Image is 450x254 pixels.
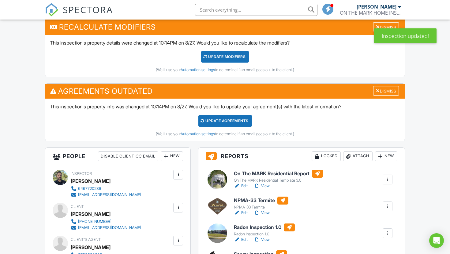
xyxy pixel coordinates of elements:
a: [PERSON_NAME] [71,243,111,252]
h6: Radon Inspection 1.0 [234,223,295,231]
h6: NPMA-33 Termite [234,197,288,205]
h3: Recalculate Modifiers [45,20,405,34]
h3: Reports [198,148,405,165]
h3: Agreements Outdated [45,84,405,99]
a: [EMAIL_ADDRESS][DOMAIN_NAME] [71,192,141,198]
div: NPMA-33 Termite [234,205,288,210]
div: On The MARK Residential Template 3.0 [234,178,323,183]
div: [EMAIL_ADDRESS][DOMAIN_NAME] [78,225,141,230]
div: [PERSON_NAME] [357,4,396,10]
span: Client's Agent [71,237,101,242]
div: Open Intercom Messenger [429,233,444,248]
div: Dismiss [373,22,399,32]
div: New [375,151,397,161]
div: ON THE MARK HOME INSPECTIONS [340,10,401,16]
a: [PHONE_NUMBER] [71,219,141,225]
a: Edit [234,237,248,243]
div: (We'll use your to determine if an email goes out to the client.) [50,67,400,72]
div: (We'll use your to determine if an email goes out to the client.) [50,132,400,136]
div: [PHONE_NUMBER] [78,219,111,224]
a: Radon Inspection 1.0 Radon Inspection 1.0 [234,223,295,237]
a: Automation settings [181,67,215,72]
div: [PERSON_NAME] [71,176,111,186]
a: Edit [234,210,248,216]
div: 6467720289 [78,186,101,191]
h6: On The MARK Residential Report [234,170,323,178]
a: Automation settings [181,132,215,136]
img: The Best Home Inspection Software - Spectora [45,3,58,16]
div: [PERSON_NAME] [71,209,111,219]
a: SPECTORA [45,8,113,21]
div: This inspection's property details were changed at 10:14PM on 8/27. Would you like to recalculate... [45,35,405,77]
a: NPMA-33 Termite NPMA-33 Termite [234,197,288,210]
span: Inspector [71,171,92,176]
a: View [254,210,270,216]
a: View [254,237,270,243]
span: SPECTORA [63,3,113,16]
a: Edit [234,183,248,189]
a: View [254,183,270,189]
a: [EMAIL_ADDRESS][DOMAIN_NAME] [71,225,141,231]
h3: People [45,148,190,165]
div: This inspection's property info was changed at 10:14PM on 8/27. Would you like to update your agr... [45,99,405,141]
div: Radon Inspection 1.0 [234,232,295,237]
div: Attach [343,151,373,161]
div: Update Agreements [198,115,252,127]
input: Search everything... [195,4,317,16]
div: UPDATE Modifiers [201,51,249,63]
div: New [161,151,183,161]
span: Client [71,204,84,209]
div: Locked [312,151,341,161]
a: 6467720289 [71,186,141,192]
div: Disable Client CC Email [98,151,158,161]
a: On The MARK Residential Report On The MARK Residential Template 3.0 [234,170,323,183]
div: [EMAIL_ADDRESS][DOMAIN_NAME] [78,192,141,197]
div: Inspection updated! [374,28,437,43]
div: Dismiss [373,86,399,96]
